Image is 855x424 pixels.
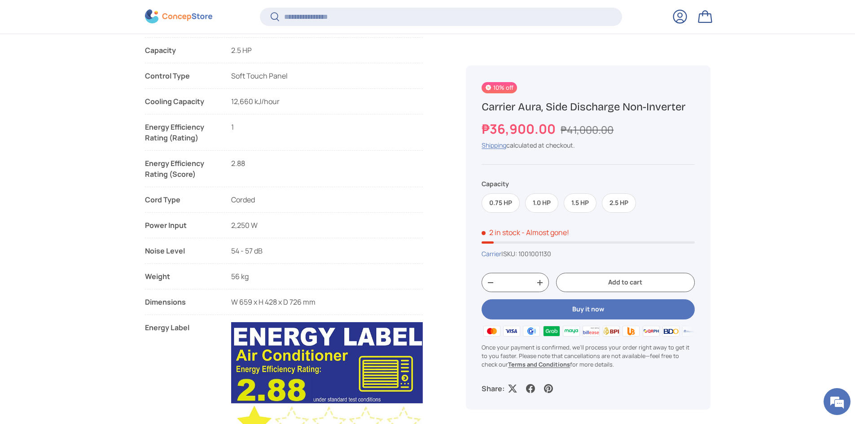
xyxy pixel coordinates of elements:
span: 56 kg [231,271,249,281]
div: Cord Type [145,194,217,205]
span: 2.88 [231,158,245,168]
img: gcash [522,324,541,338]
textarea: Type your message and hit 'Enter' [4,245,171,276]
span: 2,250 W [231,220,258,230]
span: 2 in stock [482,228,520,238]
img: qrph [641,324,661,338]
img: grabpay [541,324,561,338]
img: ConcepStore [145,10,212,24]
div: calculated at checkout. [482,140,694,150]
s: ₱41,000.00 [561,122,614,137]
div: Chat with us now [47,50,151,62]
div: Weight [145,271,217,282]
div: Capacity [145,45,217,56]
p: - Almost gone! [522,228,569,238]
img: ubp [621,324,641,338]
div: Noise Level [145,245,217,256]
div: Power Input [145,220,217,231]
div: Control Type [145,70,217,81]
strong: Cooling Capacity [145,96,217,107]
button: Buy it now [482,300,694,320]
span: 10% off [482,82,517,93]
legend: Capacity [482,179,509,188]
img: maya [561,324,581,338]
div: Dimensions [145,297,217,307]
img: billease [581,324,601,338]
p: Share: [482,384,504,394]
a: Shipping [482,141,506,149]
img: master [482,324,501,338]
img: metrobank [681,324,701,338]
img: visa [502,324,522,338]
span: Corded [231,195,255,205]
a: Carrier [482,250,501,258]
span: Soft Touch Panel [231,71,288,81]
div: Energy Efficiency Rating (Score) [145,158,217,179]
div: Energy Efficiency Rating (Rating) [145,122,217,143]
a: Terms and Conditions [508,360,570,368]
button: Add to cart [556,273,694,293]
img: bdo [661,324,681,338]
strong: ₱36,900.00 [482,120,558,138]
span: 1 [231,122,234,132]
span: SKU: [503,250,517,258]
img: bpi [601,324,621,338]
li: 12,660 kJ/hour [145,96,423,107]
span: 2.5 HP [231,45,252,55]
div: Minimize live chat window [147,4,169,26]
span: W 659 x H 428 x D 726 mm [231,297,316,307]
p: Once your payment is confirmed, we'll process your order right away to get it to you faster. Plea... [482,343,694,369]
span: | [501,250,551,258]
span: We're online! [52,113,124,204]
span: 54 - 57 dB [231,246,263,256]
h1: Carrier Aura, Side Discharge Non-Inverter [482,100,694,114]
span: 1001001130 [518,250,551,258]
